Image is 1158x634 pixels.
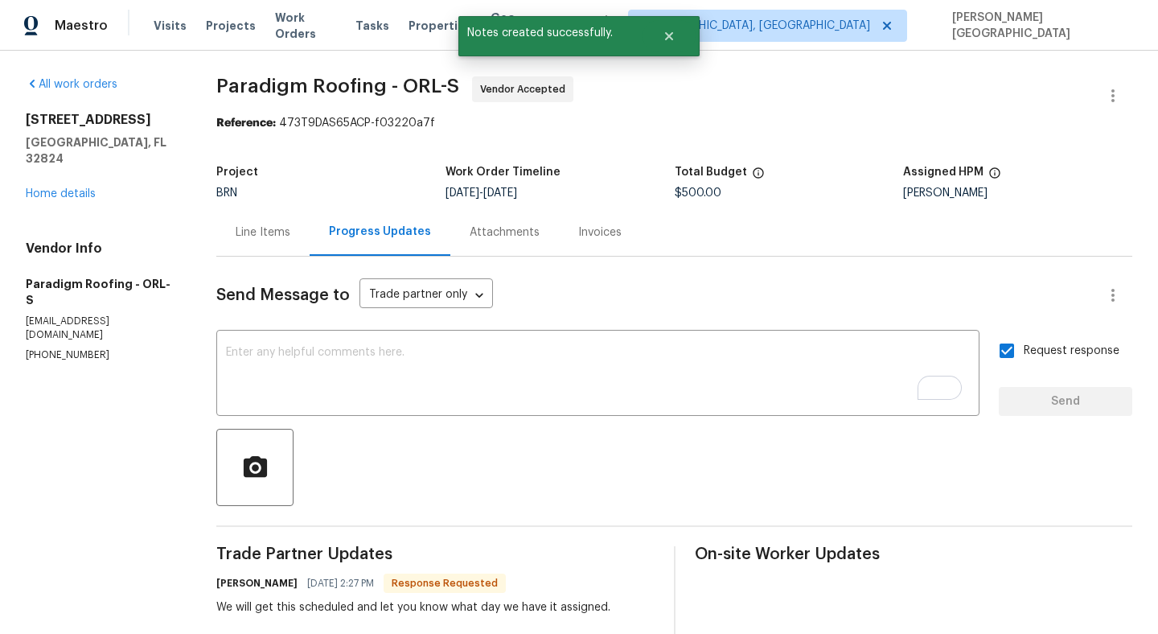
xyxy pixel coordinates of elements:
h5: Project [216,167,258,178]
a: All work orders [26,79,117,90]
span: [DATE] [446,187,479,199]
h5: Assigned HPM [903,167,983,178]
span: Visits [154,18,187,34]
h5: Total Budget [675,167,747,178]
textarea: To enrich screen reader interactions, please activate Accessibility in Grammarly extension settings [226,347,970,403]
div: Trade partner only [359,282,493,309]
div: Invoices [578,224,622,241]
span: [DATE] [483,187,517,199]
span: Properties [409,18,471,34]
span: [DATE] 2:27 PM [307,575,374,591]
span: The hpm assigned to this work order. [988,167,1001,187]
span: [PERSON_NAME][GEOGRAPHIC_DATA] [946,10,1134,42]
span: Projects [206,18,256,34]
span: Request response [1024,343,1119,360]
span: On-site Worker Updates [695,546,1132,562]
span: Work Orders [275,10,336,42]
div: Progress Updates [329,224,431,240]
a: Home details [26,188,96,200]
span: Response Requested [385,575,504,591]
span: Geo Assignments [491,10,577,42]
span: [GEOGRAPHIC_DATA], [GEOGRAPHIC_DATA] [642,18,870,34]
div: We will get this scheduled and let you know what day we have it assigned. [216,599,610,615]
button: Close [643,20,696,52]
span: Trade Partner Updates [216,546,654,562]
span: $500.00 [675,187,721,199]
span: BRN [216,187,237,199]
span: Notes created successfully. [458,16,643,50]
span: Send Message to [216,287,350,303]
span: Maestro [55,18,108,34]
h4: Vendor Info [26,241,178,257]
p: [EMAIL_ADDRESS][DOMAIN_NAME] [26,315,178,342]
span: - [446,187,517,199]
p: [PHONE_NUMBER] [26,348,178,362]
div: Line Items [236,224,290,241]
div: 473T9DAS65ACP-f03220a7f [216,115,1132,131]
h5: [GEOGRAPHIC_DATA], FL 32824 [26,134,178,167]
span: Vendor Accepted [480,81,572,97]
h5: Paradigm Roofing - ORL-S [26,276,178,308]
h5: Work Order Timeline [446,167,561,178]
h2: [STREET_ADDRESS] [26,112,178,128]
span: The total cost of line items that have been proposed by Opendoor. This sum includes line items th... [752,167,765,187]
b: Reference: [216,117,276,129]
h6: [PERSON_NAME] [216,575,298,591]
span: Paradigm Roofing - ORL-S [216,76,459,96]
span: Tasks [355,20,389,31]
div: Attachments [470,224,540,241]
div: [PERSON_NAME] [903,187,1132,199]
